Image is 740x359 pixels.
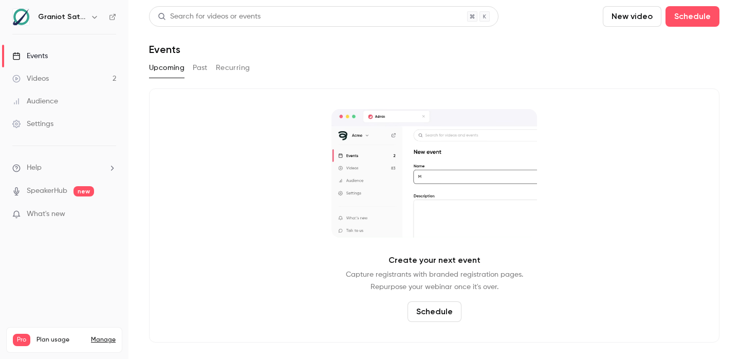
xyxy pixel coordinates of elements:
[603,6,661,27] button: New video
[158,11,261,22] div: Search for videos or events
[13,9,29,25] img: Graniot Satellite Technologies SL
[38,12,86,22] h6: Graniot Satellite Technologies SL
[193,60,208,76] button: Past
[12,74,49,84] div: Videos
[27,163,42,173] span: Help
[12,96,58,106] div: Audience
[73,186,94,196] span: new
[27,186,67,196] a: SpeakerHub
[12,119,53,129] div: Settings
[13,334,30,346] span: Pro
[665,6,719,27] button: Schedule
[104,210,116,219] iframe: Noticeable Trigger
[91,336,116,344] a: Manage
[27,209,65,220] span: What's new
[12,51,48,61] div: Events
[36,336,85,344] span: Plan usage
[149,60,184,76] button: Upcoming
[408,301,461,322] button: Schedule
[216,60,250,76] button: Recurring
[12,163,116,173] li: help-dropdown-opener
[388,254,480,266] p: Create your next event
[149,43,180,56] h1: Events
[346,268,523,293] p: Capture registrants with branded registration pages. Repurpose your webinar once it's over.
